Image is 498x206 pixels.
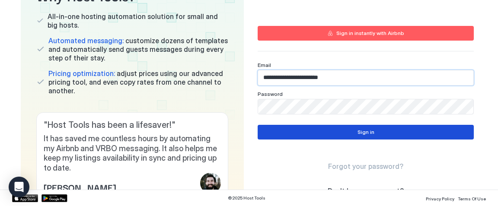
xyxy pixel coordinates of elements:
[48,69,228,95] span: adjust prices using our advanced pricing tool, and even copy rates from one channel to another.
[458,193,486,203] a: Terms Of Use
[426,196,454,201] span: Privacy Policy
[48,69,115,78] span: Pricing optimization:
[41,194,67,202] a: Google Play Store
[48,36,228,62] span: customize dozens of templates and automatically send guests messages during every step of their s...
[258,26,474,41] button: Sign in instantly with Airbnb
[328,162,403,171] a: Forgot your password?
[258,62,271,68] span: Email
[358,128,374,136] div: Sign in
[426,193,454,203] a: Privacy Policy
[48,12,228,29] span: All-in-one hosting automation solution for small and big hosts.
[258,125,474,139] button: Sign in
[200,173,221,193] div: profile
[328,187,404,195] span: Don't have an account?
[228,195,265,201] span: © 2025 Host Tools
[258,99,473,114] input: Input Field
[44,181,116,193] span: [PERSON_NAME]
[458,196,486,201] span: Terms Of Use
[44,120,221,130] span: " Host Tools has been a lifesaver! "
[258,70,473,85] input: Input Field
[44,134,221,173] span: It has saved me countless hours by automating my Airbnb and VRBO messaging. It also helps me keep...
[12,194,38,202] a: App Store
[336,29,404,37] div: Sign in instantly with Airbnb
[48,36,124,45] span: Automated messaging:
[258,91,283,97] span: Password
[9,177,29,197] div: Open Intercom Messenger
